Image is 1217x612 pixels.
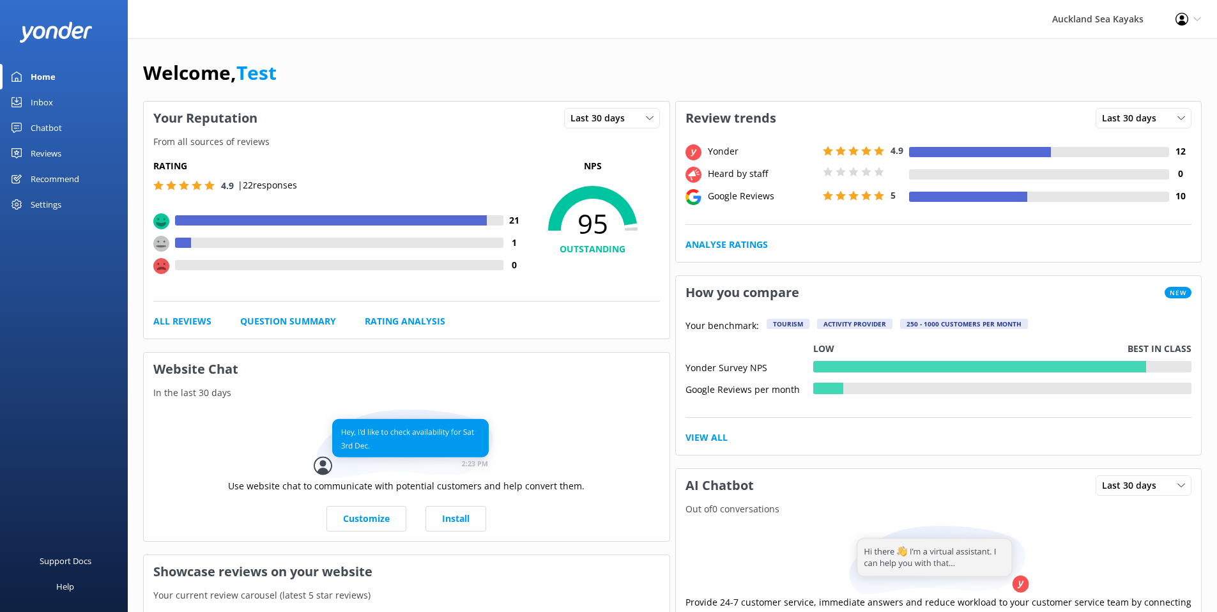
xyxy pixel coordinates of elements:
[1169,167,1191,181] h4: 0
[1165,287,1191,298] span: New
[891,144,903,157] span: 4.9
[526,208,660,240] span: 95
[425,506,486,532] a: Install
[526,159,660,173] p: NPS
[144,135,670,149] p: From all sources of reviews
[31,89,53,115] div: Inbox
[676,102,786,135] h3: Review trends
[153,314,211,328] a: All Reviews
[503,236,526,250] h4: 1
[314,409,499,479] img: conversation...
[31,64,56,89] div: Home
[526,242,660,256] h4: OUTSTANDING
[676,469,763,502] h3: AI Chatbot
[56,574,74,599] div: Help
[503,258,526,272] h4: 0
[685,383,813,394] div: Google Reviews per month
[240,314,336,328] a: Question Summary
[570,111,632,125] span: Last 30 days
[685,431,728,445] a: View All
[238,178,297,192] p: | 22 responses
[144,102,267,135] h3: Your Reputation
[1128,342,1191,356] p: Best in class
[1102,478,1164,493] span: Last 30 days
[767,319,809,329] div: Tourism
[365,314,445,328] a: Rating Analysis
[31,192,61,217] div: Settings
[503,213,526,227] h4: 21
[144,386,670,400] p: In the last 30 days
[705,167,820,181] div: Heard by staff
[685,319,759,334] p: Your benchmark:
[846,526,1031,595] img: assistant...
[31,166,79,192] div: Recommend
[40,548,91,574] div: Support Docs
[1102,111,1164,125] span: Last 30 days
[1169,144,1191,158] h4: 12
[19,22,93,43] img: yonder-white-logo.png
[228,479,585,493] p: Use website chat to communicate with potential customers and help convert them.
[153,159,526,173] h5: Rating
[236,59,277,86] a: Test
[326,506,406,532] a: Customize
[1169,189,1191,203] h4: 10
[705,189,820,203] div: Google Reviews
[813,342,834,356] p: Low
[143,57,277,88] h1: Welcome,
[31,115,62,141] div: Chatbot
[900,319,1028,329] div: 250 - 1000 customers per month
[817,319,892,329] div: Activity Provider
[891,189,896,201] span: 5
[144,588,670,602] p: Your current review carousel (latest 5 star reviews)
[676,276,809,309] h3: How you compare
[144,353,670,386] h3: Website Chat
[685,361,813,372] div: Yonder Survey NPS
[221,180,234,192] span: 4.9
[144,555,670,588] h3: Showcase reviews on your website
[705,144,820,158] div: Yonder
[676,502,1202,516] p: Out of 0 conversations
[685,238,768,252] a: Analyse Ratings
[31,141,61,166] div: Reviews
